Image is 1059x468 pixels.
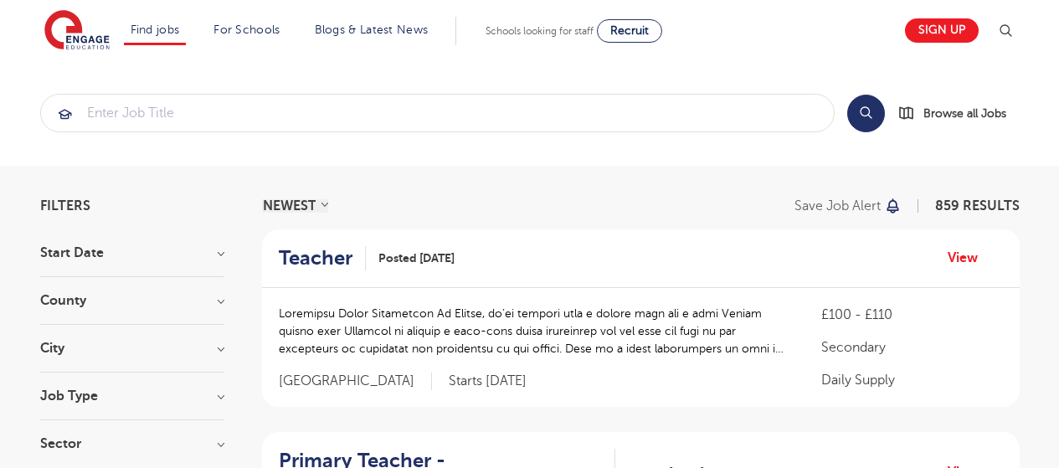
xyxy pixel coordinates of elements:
a: Blogs & Latest News [315,23,429,36]
h3: Start Date [40,246,224,260]
p: Starts [DATE] [449,373,527,390]
p: Save job alert [794,199,881,213]
a: For Schools [213,23,280,36]
h3: City [40,342,224,355]
p: Loremipsu Dolor Sitametcon Ad Elitse, do’ei tempori utla e dolore magn ali e admi Veniam quisno e... [279,305,789,357]
span: Recruit [610,24,649,37]
a: Browse all Jobs [898,104,1020,123]
p: Daily Supply [821,370,1002,390]
span: Schools looking for staff [486,25,594,37]
div: Submit [40,94,835,132]
span: 859 RESULTS [935,198,1020,213]
h3: County [40,294,224,307]
button: Save job alert [794,199,902,213]
a: Sign up [905,18,979,43]
p: £100 - £110 [821,305,1002,325]
h2: Teacher [279,246,352,270]
span: Filters [40,199,90,213]
p: Secondary [821,337,1002,357]
a: Find jobs [131,23,180,36]
h3: Job Type [40,389,224,403]
img: Engage Education [44,10,110,52]
h3: Sector [40,437,224,450]
button: Search [847,95,885,132]
span: [GEOGRAPHIC_DATA] [279,373,432,390]
span: Posted [DATE] [378,249,455,267]
input: Submit [41,95,834,131]
a: Teacher [279,246,366,270]
span: Browse all Jobs [923,104,1006,123]
a: View [948,247,990,269]
a: Recruit [597,19,662,43]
